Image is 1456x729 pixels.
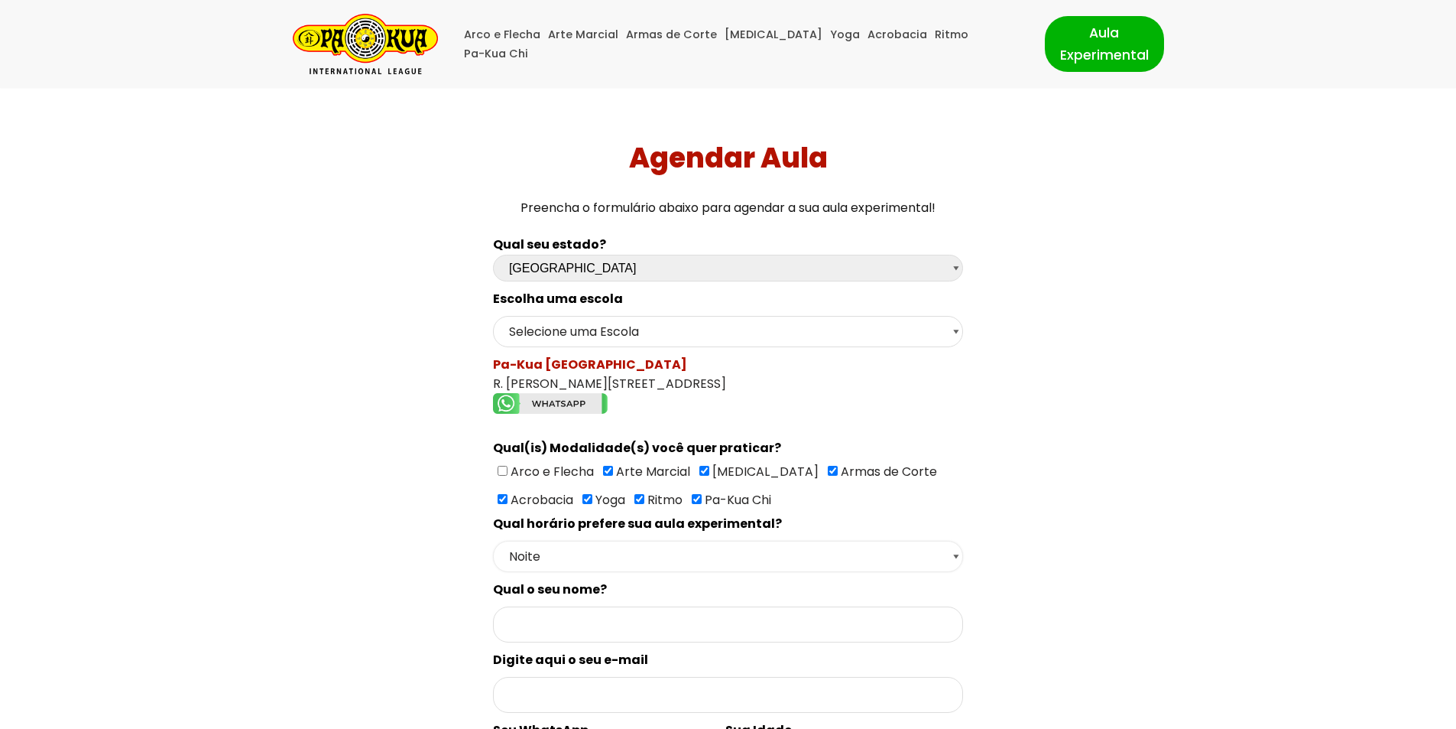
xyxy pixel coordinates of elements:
input: Arte Marcial [603,466,613,476]
a: Acrobacia [867,25,927,44]
input: Pa-Kua Chi [692,494,702,504]
span: Armas de Corte [838,463,937,480]
p: Preencha o formulário abaixo para agendar a sua aula experimental! [6,197,1451,218]
div: Menu primário [461,25,1022,63]
spam: Qual(is) Modalidade(s) você quer praticar? [493,439,781,457]
span: [MEDICAL_DATA] [709,463,819,480]
a: Pa-Kua Brasil Uma Escola de conhecimentos orientais para toda a família. Foco, habilidade concent... [293,14,438,74]
span: Ritmo [644,491,683,509]
a: Arco e Flecha [464,25,540,44]
a: Pa-Kua Chi [464,44,528,63]
spam: Pa-Kua [GEOGRAPHIC_DATA] [493,356,687,373]
span: Arco e Flecha [507,463,594,480]
span: Arte Marcial [613,463,690,480]
h1: Agendar Aula [6,142,1451,174]
spam: Qual o seu nome? [493,581,607,598]
input: Armas de Corte [828,466,838,476]
input: Arco e Flecha [498,466,507,476]
span: Pa-Kua Chi [702,491,771,509]
input: Yoga [582,494,592,504]
a: Aula Experimental [1045,16,1164,71]
span: Acrobacia [507,491,573,509]
input: [MEDICAL_DATA] [699,466,709,476]
spam: Qual horário prefere sua aula experimental? [493,515,782,532]
input: Acrobacia [498,494,507,504]
b: Qual seu estado? [493,236,606,253]
input: Ritmo [634,494,644,504]
div: R. [PERSON_NAME][STREET_ADDRESS] [493,355,963,419]
img: whatsapp [493,393,608,414]
a: [MEDICAL_DATA] [725,25,822,44]
a: Arte Marcial [548,25,618,44]
span: Yoga [592,491,625,509]
a: Yoga [830,25,860,44]
a: Ritmo [935,25,968,44]
spam: Escolha uma escola [493,290,623,308]
spam: Digite aqui o seu e-mail [493,651,648,669]
a: Armas de Corte [626,25,717,44]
